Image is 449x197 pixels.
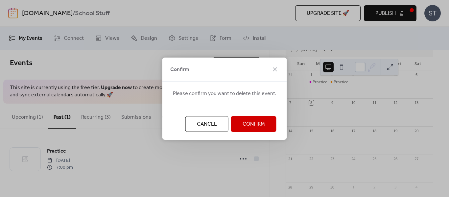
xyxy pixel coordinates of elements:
span: Please confirm you want to delete this event. [173,90,276,98]
button: Cancel [185,116,228,132]
span: Cancel [197,120,217,128]
span: Confirm [243,120,265,128]
button: Confirm [231,116,276,132]
span: Confirm [170,66,189,74]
